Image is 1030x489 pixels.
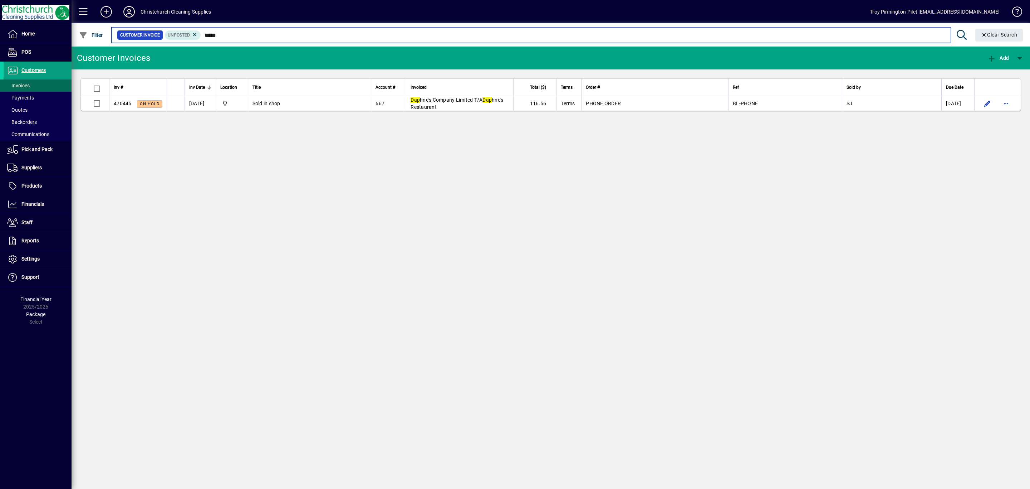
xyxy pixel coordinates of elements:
span: Filter [79,32,103,38]
span: Clear Search [981,32,1017,38]
span: Location [220,83,237,91]
div: Location [220,83,244,91]
div: Account # [376,83,402,91]
span: Payments [7,95,34,101]
span: Unposted [168,33,190,38]
button: Profile [118,5,141,18]
span: Due Date [946,83,963,91]
a: Invoices [4,79,72,92]
span: Terms [561,83,573,91]
em: Dap [411,97,420,103]
div: Inv # [114,83,162,91]
span: hne's Company Limited T/A hne's Restaurant [411,97,503,110]
span: Title [252,83,261,91]
div: Christchurch Cleaning Supplies [141,6,211,18]
span: Staff [21,219,33,225]
span: Christchurch Cleaning Supplies Ltd [220,100,244,107]
span: Pick and Pack [21,146,53,152]
button: More options [1000,98,1012,109]
span: Financials [21,201,44,207]
span: Invoices [7,83,30,88]
div: Total ($) [518,83,553,91]
div: Title [252,83,367,91]
a: Support [4,268,72,286]
button: Add [986,52,1011,64]
a: Staff [4,214,72,232]
button: Add [95,5,118,18]
span: Communications [7,131,49,137]
span: Financial Year [20,296,51,302]
span: Settings [21,256,40,262]
span: SJ [847,101,853,106]
div: Troy Pinnington-Pilet [EMAIL_ADDRESS][DOMAIN_NAME] [870,6,1000,18]
a: Quotes [4,104,72,116]
span: Products [21,183,42,189]
span: Backorders [7,119,37,125]
span: Quotes [7,107,28,113]
button: Clear [975,29,1023,42]
span: POS [21,49,31,55]
div: Ref [733,83,838,91]
a: Home [4,25,72,43]
span: Total ($) [530,83,546,91]
a: Backorders [4,116,72,128]
span: Inv # [114,83,123,91]
div: Due Date [946,83,970,91]
a: Knowledge Base [1007,1,1021,25]
em: Dap [482,97,492,103]
span: BL-PHONE [733,101,758,106]
span: On hold [140,102,160,106]
span: Inv Date [189,83,205,91]
div: Customer Invoices [77,52,150,64]
span: Ref [733,83,739,91]
a: Financials [4,195,72,213]
span: 667 [376,101,384,106]
span: Customers [21,67,46,73]
span: Home [21,31,35,37]
mat-chip: Customer Invoice Status: Unposted [165,30,201,40]
span: Support [21,274,39,280]
span: 470445 [114,101,132,106]
span: Suppliers [21,165,42,170]
a: Reports [4,232,72,250]
td: [DATE] [941,96,974,111]
span: Invoiced [411,83,427,91]
a: Settings [4,250,72,268]
span: Order # [586,83,600,91]
span: Add [987,55,1009,61]
a: Suppliers [4,159,72,177]
span: Customer Invoice [120,32,160,39]
td: 116.56 [513,96,556,111]
button: Edit [982,98,993,109]
span: Reports [21,238,39,243]
div: Order # [586,83,724,91]
span: PHONE ORDER [586,101,621,106]
span: Sold in shop [252,101,280,106]
a: POS [4,43,72,61]
div: Inv Date [189,83,211,91]
a: Payments [4,92,72,104]
div: Invoiced [411,83,509,91]
td: [DATE] [185,96,216,111]
a: Communications [4,128,72,140]
a: Products [4,177,72,195]
a: Pick and Pack [4,141,72,159]
span: Terms [561,101,575,106]
span: Sold by [847,83,861,91]
span: Package [26,311,45,317]
span: Account # [376,83,395,91]
div: Sold by [847,83,937,91]
button: Filter [77,29,105,42]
